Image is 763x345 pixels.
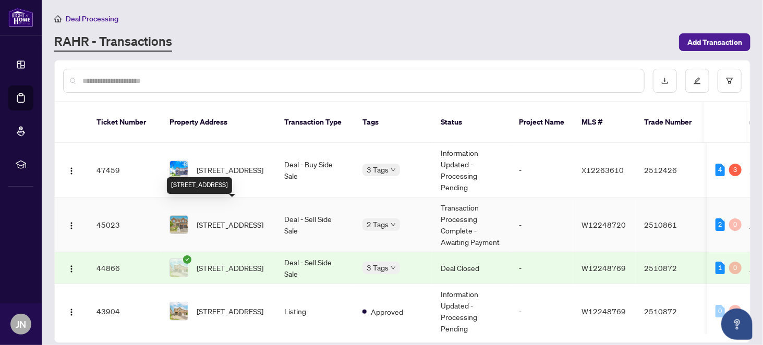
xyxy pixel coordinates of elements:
[170,216,188,233] img: thumbnail-img
[432,102,511,143] th: Status
[88,102,161,143] th: Ticket Number
[391,265,396,270] span: down
[170,259,188,277] img: thumbnail-img
[391,167,396,173] span: down
[511,284,573,339] td: -
[636,143,709,198] td: 2512426
[432,198,511,252] td: Transaction Processing Complete - Awaiting Payment
[391,222,396,227] span: down
[726,77,733,84] span: filter
[8,8,33,27] img: logo
[582,165,624,175] span: X12263610
[367,218,389,230] span: 2 Tags
[511,102,573,143] th: Project Name
[161,102,276,143] th: Property Address
[367,262,389,274] span: 3 Tags
[582,220,626,229] span: W12248720
[636,252,709,284] td: 2510872
[354,102,432,143] th: Tags
[276,284,354,339] td: Listing
[67,308,76,316] img: Logo
[694,77,701,84] span: edit
[716,305,725,317] div: 0
[88,284,161,339] td: 43904
[729,164,742,176] div: 3
[63,303,80,319] button: Logo
[367,164,389,176] span: 3 Tags
[721,309,753,340] button: Open asap
[67,265,76,273] img: Logo
[167,177,232,194] div: [STREET_ADDRESS]
[685,69,709,93] button: edit
[653,69,677,93] button: download
[716,218,725,231] div: 2
[88,252,161,284] td: 44866
[636,284,709,339] td: 2510872
[54,15,62,22] span: home
[729,262,742,274] div: 0
[183,255,191,264] span: check-circle
[276,102,354,143] th: Transaction Type
[432,284,511,339] td: Information Updated - Processing Pending
[276,198,354,252] td: Deal - Sell Side Sale
[636,198,709,252] td: 2510861
[197,219,263,230] span: [STREET_ADDRESS]
[729,218,742,231] div: 0
[63,216,80,233] button: Logo
[371,306,403,317] span: Approved
[432,252,511,284] td: Deal Closed
[276,252,354,284] td: Deal - Sell Side Sale
[170,302,188,320] img: thumbnail-img
[573,102,636,143] th: MLS #
[432,143,511,198] td: Information Updated - Processing Pending
[511,143,573,198] td: -
[716,262,725,274] div: 1
[729,305,742,317] div: 0
[718,69,742,93] button: filter
[170,161,188,179] img: thumbnail-img
[16,317,26,331] span: JN
[679,33,750,51] button: Add Transaction
[276,143,354,198] td: Deal - Buy Side Sale
[197,164,263,176] span: [STREET_ADDRESS]
[67,167,76,175] img: Logo
[54,33,172,52] a: RAHR - Transactions
[197,305,263,317] span: [STREET_ADDRESS]
[66,14,118,23] span: Deal Processing
[636,102,709,143] th: Trade Number
[63,162,80,178] button: Logo
[511,198,573,252] td: -
[88,198,161,252] td: 45023
[197,262,263,274] span: [STREET_ADDRESS]
[582,306,626,316] span: W12248769
[67,221,76,230] img: Logo
[661,77,669,84] span: download
[88,143,161,198] td: 47459
[716,164,725,176] div: 4
[687,34,742,51] span: Add Transaction
[511,252,573,284] td: -
[63,260,80,276] button: Logo
[582,263,626,273] span: W12248769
